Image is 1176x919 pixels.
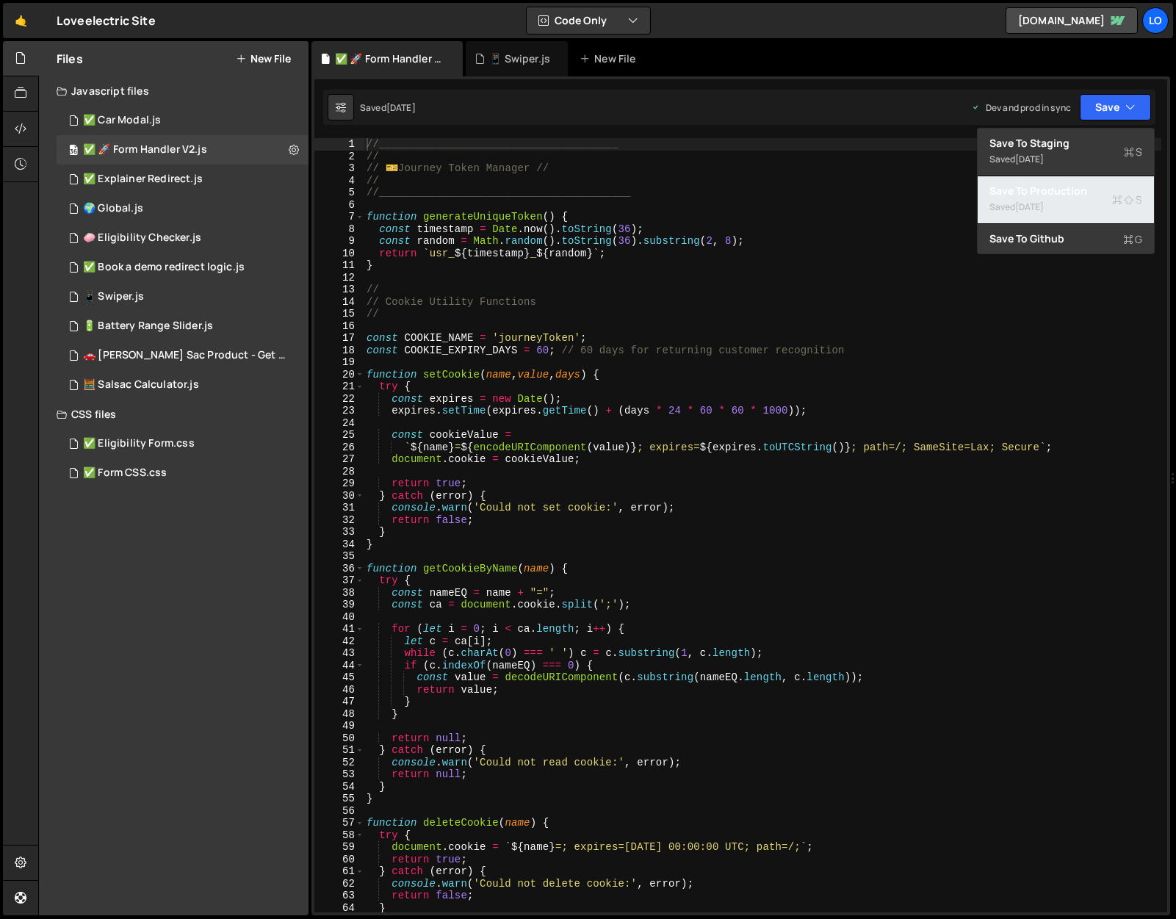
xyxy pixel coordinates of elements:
[314,490,364,502] div: 30
[314,611,364,624] div: 40
[236,53,291,65] button: New File
[314,235,364,248] div: 9
[314,708,364,721] div: 48
[83,202,143,215] div: 🌍 Global.js
[314,187,364,199] div: 5
[314,538,364,551] div: 34
[314,635,364,648] div: 42
[314,563,364,575] div: 36
[489,51,550,66] div: 📱 Swiper.js
[314,768,364,781] div: 53
[314,514,364,527] div: 32
[314,587,364,599] div: 38
[314,660,364,672] div: 44
[314,259,364,272] div: 11
[314,211,364,223] div: 7
[314,175,364,187] div: 4
[314,696,364,708] div: 47
[83,114,161,127] div: ✅ Car Modal.js
[314,369,364,381] div: 20
[978,129,1154,176] button: Save to StagingS Saved[DATE]
[314,248,364,260] div: 10
[314,902,364,915] div: 64
[314,574,364,587] div: 37
[314,647,364,660] div: 43
[314,817,364,829] div: 57
[83,231,201,245] div: 🧼 Eligibility Checker.js
[314,671,364,684] div: 45
[314,345,364,357] div: 18
[314,805,364,818] div: 56
[69,145,78,157] span: 36
[57,12,156,29] div: Loveelectric Site
[314,320,364,333] div: 16
[39,400,309,429] div: CSS files
[57,135,309,165] div: ✅ 🚀 Form Handler V2.js
[314,453,364,466] div: 27
[314,296,364,309] div: 14
[989,136,1142,151] div: Save to Staging
[314,526,364,538] div: 33
[57,311,309,341] div: 8014/34824.js
[83,261,245,274] div: ✅ Book a demo redirect logic.js
[989,231,1142,246] div: Save to Github
[314,890,364,902] div: 63
[989,198,1142,216] div: Saved
[989,151,1142,168] div: Saved
[57,429,309,458] div: 8014/41354.css
[57,253,309,282] div: 8014/41355.js
[1124,145,1142,159] span: S
[314,841,364,854] div: 59
[314,684,364,696] div: 46
[39,76,309,106] div: Javascript files
[314,405,364,417] div: 23
[314,308,364,320] div: 15
[314,429,364,442] div: 25
[527,7,650,34] button: Code Only
[83,437,195,450] div: ✅ Eligibility Form.css
[1112,192,1142,207] span: S
[314,781,364,793] div: 54
[335,51,445,66] div: ✅ 🚀 Form Handler V2.js
[314,393,364,406] div: 22
[57,341,314,370] div: 8014/33036.js
[314,878,364,890] div: 62
[314,381,364,393] div: 21
[57,282,309,311] div: 8014/34949.js
[57,458,309,488] div: 8014/41351.css
[314,829,364,842] div: 58
[314,550,364,563] div: 35
[1080,94,1151,120] button: Save
[57,165,309,194] div: 8014/41778.js
[314,417,364,430] div: 24
[1006,7,1138,34] a: [DOMAIN_NAME]
[314,865,364,878] div: 61
[314,732,364,745] div: 50
[314,599,364,611] div: 39
[83,378,199,392] div: 🧮 Salsac Calculator.js
[83,349,286,362] div: 🚗 [PERSON_NAME] Sac Product - Get started.js
[83,290,144,303] div: 📱 Swiper.js
[314,502,364,514] div: 31
[314,138,364,151] div: 1
[57,223,309,253] div: 8014/42657.js
[978,224,1154,253] button: Save to GithubG
[989,184,1142,198] div: Save to Production
[83,143,207,156] div: ✅ 🚀 Form Handler V2.js
[314,477,364,490] div: 29
[314,623,364,635] div: 41
[83,173,203,186] div: ✅ Explainer Redirect.js
[83,320,213,333] div: 🔋 Battery Range Slider.js
[1142,7,1169,34] a: Lo
[971,101,1071,114] div: Dev and prod in sync
[314,854,364,866] div: 60
[314,356,364,369] div: 19
[83,466,167,480] div: ✅ Form CSS.css
[314,720,364,732] div: 49
[314,272,364,284] div: 12
[314,744,364,757] div: 51
[1015,153,1044,165] div: [DATE]
[314,199,364,212] div: 6
[314,284,364,296] div: 13
[314,757,364,769] div: 52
